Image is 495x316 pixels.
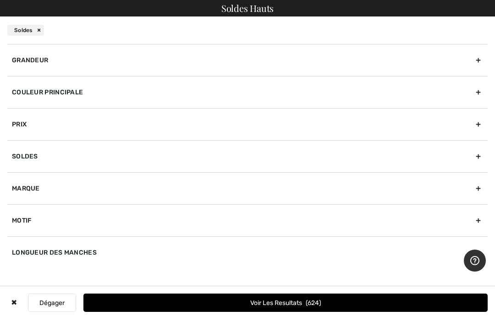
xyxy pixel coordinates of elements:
[7,236,488,268] div: Longueur des manches
[83,294,488,312] button: Voir les resultats624
[7,294,21,312] div: ✖
[7,204,488,236] div: Motif
[7,76,488,108] div: Couleur Principale
[7,108,488,140] div: Prix
[464,250,486,272] iframe: Ouvre un widget dans lequel vous pouvez trouver plus d’informations
[7,172,488,204] div: Marque
[7,140,488,172] div: Soldes
[306,299,321,307] span: 624
[7,25,44,36] div: Soldes
[28,294,76,312] button: Dégager
[7,44,488,76] div: Grandeur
